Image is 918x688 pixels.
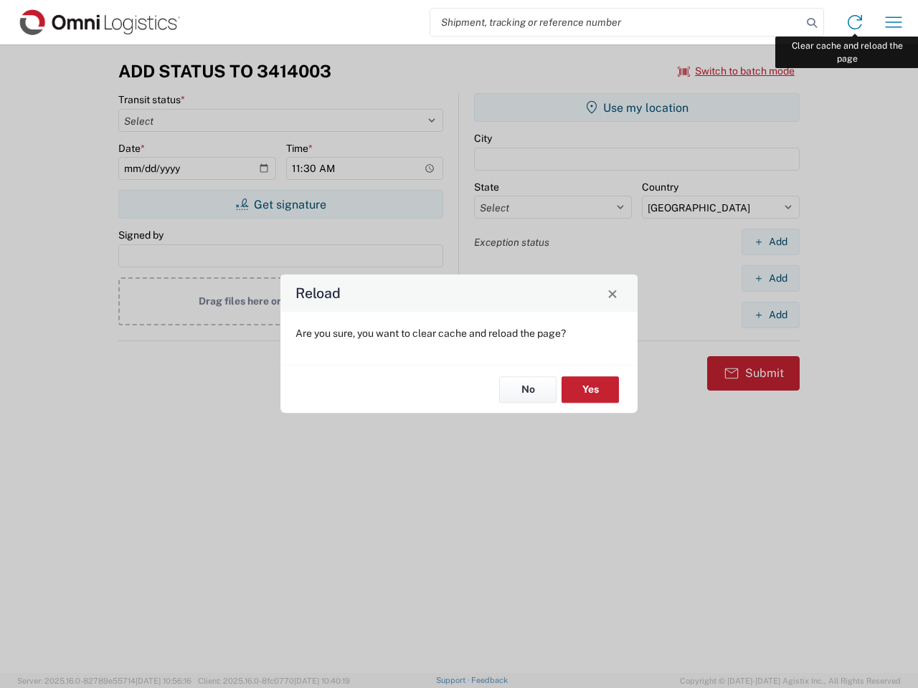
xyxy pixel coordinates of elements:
button: No [499,376,557,403]
h4: Reload [295,283,341,304]
button: Yes [562,376,619,403]
button: Close [602,283,623,303]
input: Shipment, tracking or reference number [430,9,802,36]
p: Are you sure, you want to clear cache and reload the page? [295,327,623,340]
